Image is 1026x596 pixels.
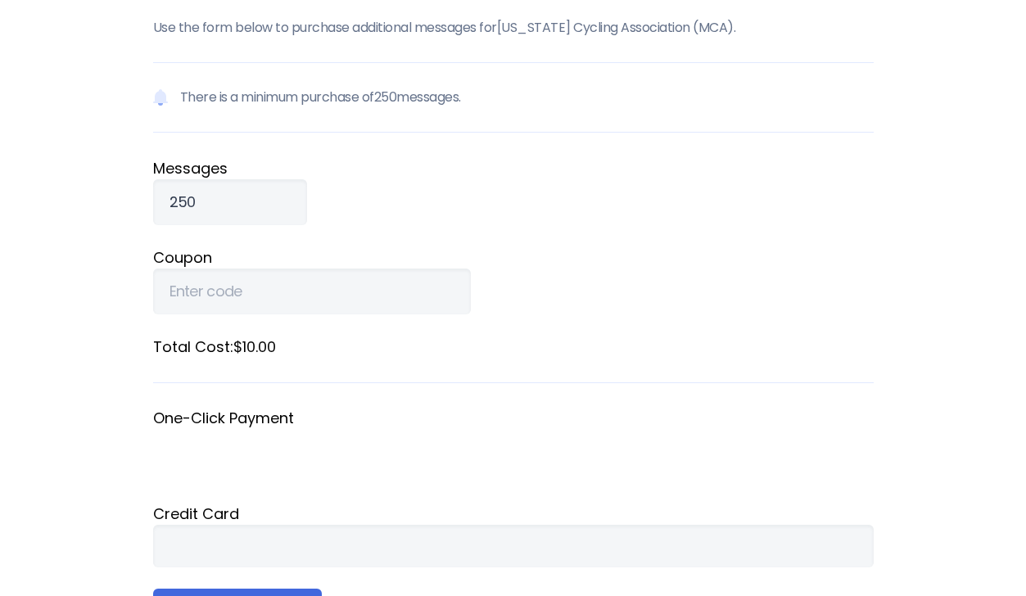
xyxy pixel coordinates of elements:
[169,537,857,555] iframe: Secure card payment input frame
[153,62,874,133] p: There is a minimum purchase of 250 messages.
[153,269,471,314] input: Enter code
[153,408,874,481] fieldset: One-Click Payment
[153,429,874,481] iframe: Secure payment button frame
[153,179,307,225] input: Qty
[153,88,168,107] img: Notification icon
[153,157,874,179] label: Message s
[153,246,874,269] label: Coupon
[153,503,874,525] div: Credit Card
[153,336,874,358] label: Total Cost: $10.00
[153,18,874,38] p: Use the form below to purchase additional messages for [US_STATE] Cycling Association (MCA) .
